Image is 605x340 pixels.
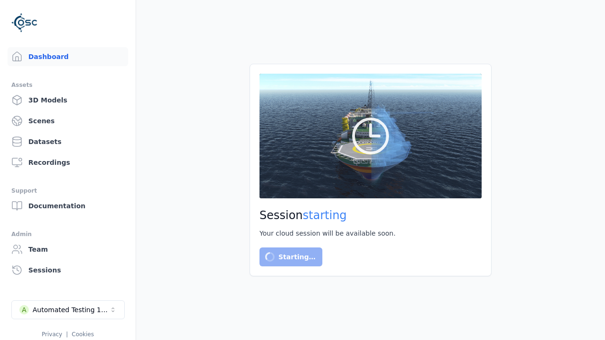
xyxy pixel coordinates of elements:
[259,247,322,266] button: Starting…
[66,331,68,338] span: |
[8,132,128,151] a: Datasets
[8,91,128,110] a: 3D Models
[259,229,482,238] div: Your cloud session will be available soon.
[8,111,128,130] a: Scenes
[8,153,128,172] a: Recordings
[11,229,124,240] div: Admin
[303,209,347,222] span: starting
[11,185,124,196] div: Support
[8,240,128,259] a: Team
[42,331,62,338] a: Privacy
[11,300,125,319] button: Select a workspace
[8,196,128,215] a: Documentation
[8,261,128,280] a: Sessions
[72,331,94,338] a: Cookies
[259,208,482,223] h2: Session
[11,9,38,36] img: Logo
[8,47,128,66] a: Dashboard
[11,79,124,91] div: Assets
[19,305,29,314] div: A
[33,305,109,314] div: Automated Testing 1 - Playwright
